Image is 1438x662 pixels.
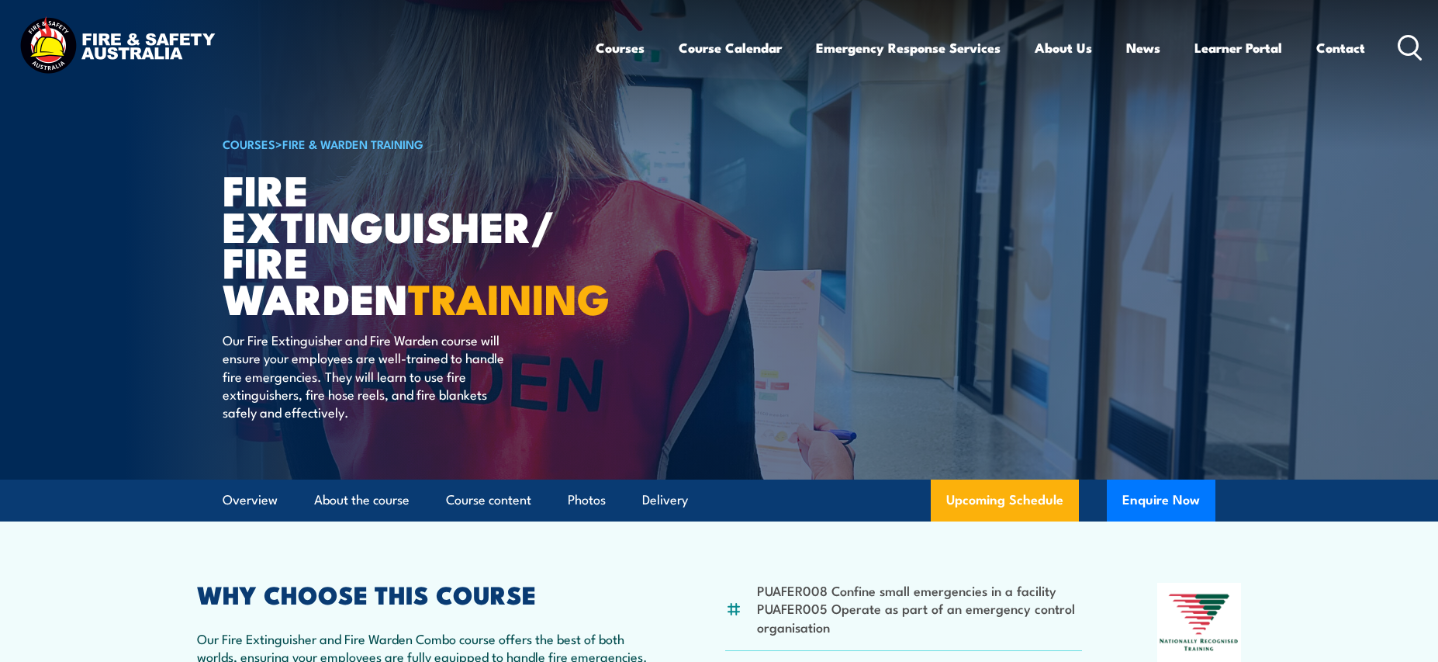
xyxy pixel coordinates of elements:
a: Fire & Warden Training [282,135,423,152]
h1: Fire Extinguisher/ Fire Warden [223,171,606,316]
a: Photos [568,480,606,521]
a: About the course [314,480,410,521]
img: Nationally Recognised Training logo. [1157,583,1241,662]
strong: TRAINING [408,265,610,329]
a: About Us [1035,27,1092,68]
li: PUAFER008 Confine small emergencies in a facility [757,581,1082,599]
h6: > [223,134,606,153]
a: Learner Portal [1194,27,1282,68]
a: Emergency Response Services [816,27,1001,68]
p: Our Fire Extinguisher and Fire Warden course will ensure your employees are well-trained to handl... [223,331,506,421]
button: Enquire Now [1107,480,1215,522]
a: News [1126,27,1160,68]
li: PUAFER005 Operate as part of an emergency control organisation [757,599,1082,636]
a: Upcoming Schedule [931,480,1079,522]
a: Course content [446,480,531,521]
a: Courses [596,27,645,68]
h2: WHY CHOOSE THIS COURSE [197,583,650,605]
a: Delivery [642,480,688,521]
a: Contact [1316,27,1365,68]
a: Overview [223,480,278,521]
a: COURSES [223,135,275,152]
a: Course Calendar [679,27,782,68]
